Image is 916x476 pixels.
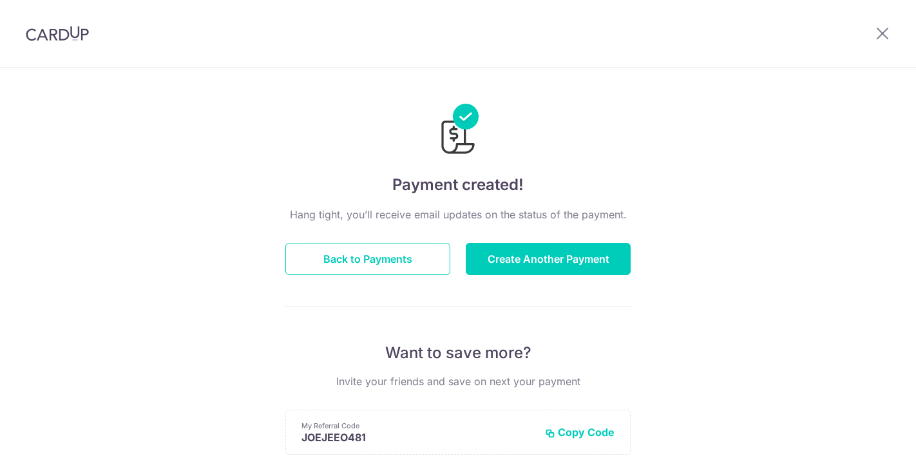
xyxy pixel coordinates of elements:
p: Hang tight, you’ll receive email updates on the status of the payment. [285,207,631,222]
img: CardUp [26,26,89,41]
button: Back to Payments [285,243,450,275]
p: My Referral Code [301,421,535,431]
img: Payments [437,104,479,158]
iframe: Opens a widget where you can find more information [830,437,903,470]
button: Create Another Payment [466,243,631,275]
p: Invite your friends and save on next your payment [285,374,631,389]
button: Copy Code [545,426,615,439]
p: JOEJEEO481 [301,431,535,444]
h4: Payment created! [285,173,631,196]
p: Want to save more? [285,343,631,363]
